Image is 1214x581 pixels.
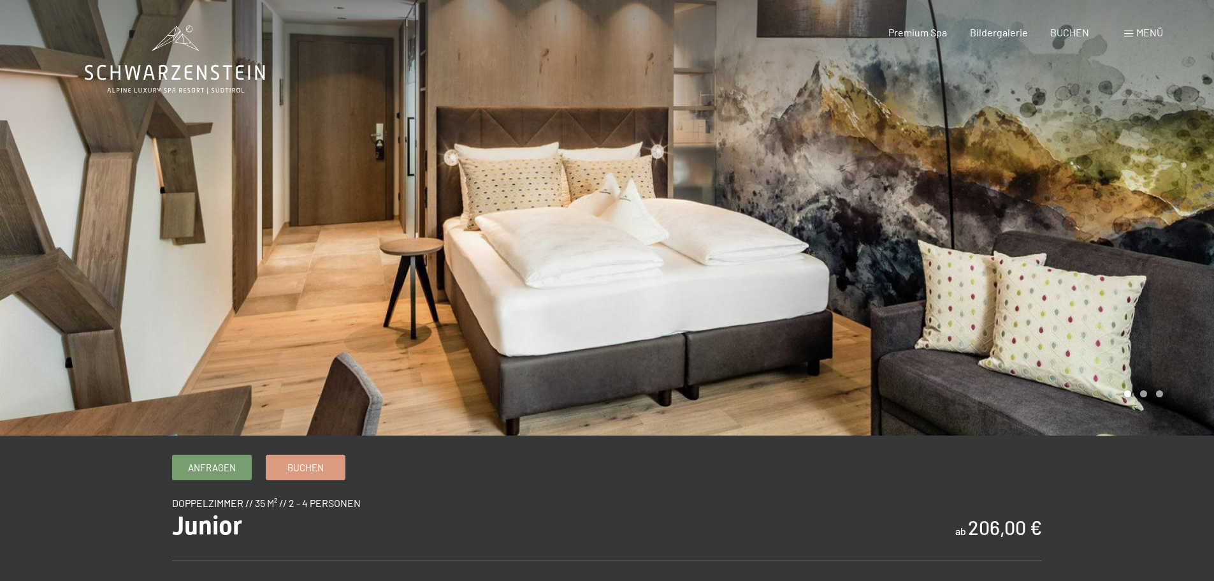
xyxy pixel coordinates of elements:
span: Junior [172,511,242,541]
a: Bildergalerie [970,26,1028,38]
a: Anfragen [173,455,251,480]
span: Buchen [287,461,324,474]
a: Premium Spa [888,26,947,38]
a: BUCHEN [1050,26,1089,38]
span: ab [955,525,966,537]
span: Doppelzimmer // 35 m² // 2 - 4 Personen [172,497,361,509]
span: Menü [1136,26,1163,38]
span: Anfragen [188,461,236,474]
a: Buchen [266,455,345,480]
b: 206,00 € [968,516,1042,539]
